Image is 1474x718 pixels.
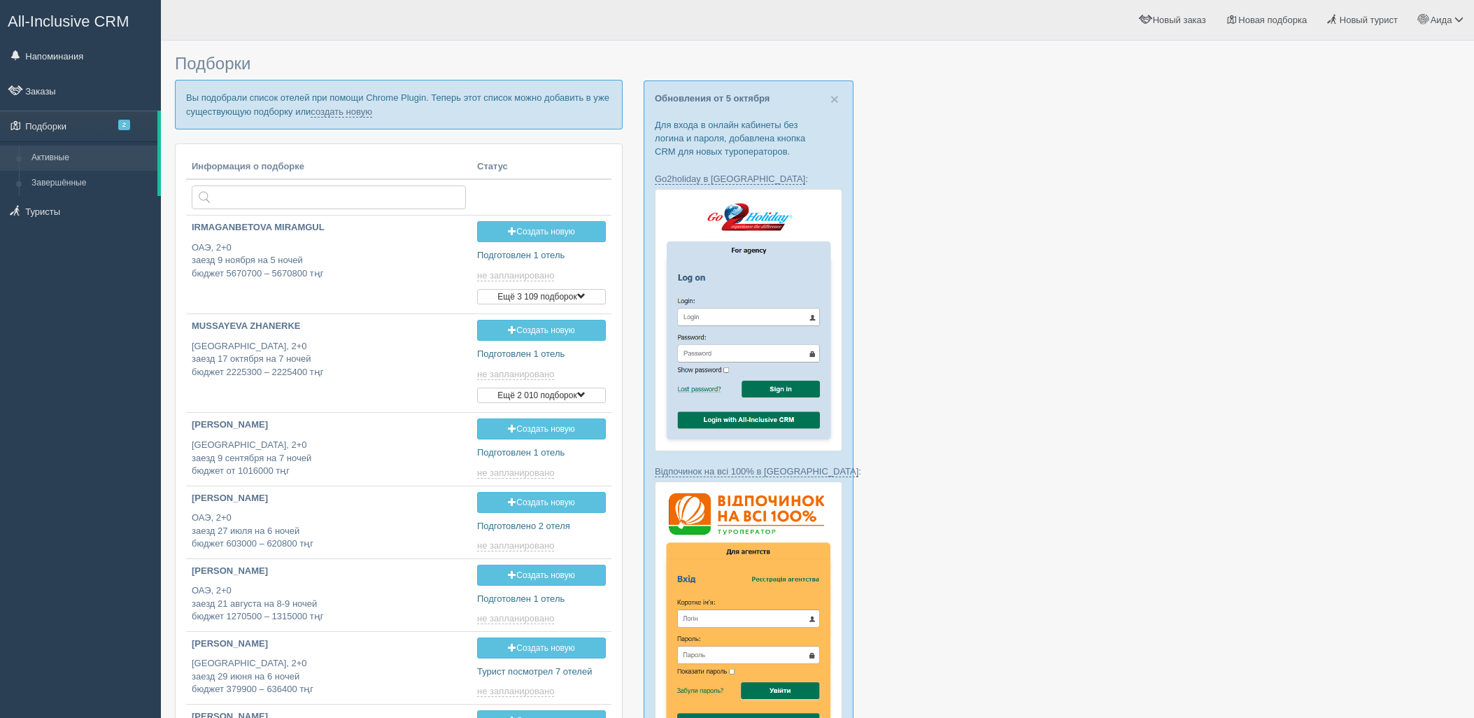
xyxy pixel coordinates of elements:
[477,249,606,262] p: Подготовлен 1 отель
[477,520,606,533] p: Подготовлено 2 отеля
[477,686,557,697] a: не запланировано
[1153,15,1206,25] span: Новый заказ
[175,54,250,73] span: Подборки
[655,465,842,478] p: :
[192,340,466,379] p: [GEOGRAPHIC_DATA], 2+0 заезд 17 октября на 7 ночей бюджет 2225300 – 2225400 тңг
[477,565,606,586] a: Создать новую
[118,120,130,130] span: 2
[477,388,606,403] button: Ещё 2 010 подборок
[830,92,839,106] button: Close
[477,638,606,659] a: Создать новую
[477,270,554,281] span: не запланировано
[477,320,606,341] a: Создать новую
[186,413,472,484] a: [PERSON_NAME] [GEOGRAPHIC_DATA], 2+0заезд 9 сентября на 7 ночейбюджет от 1016000 тңг
[655,172,842,185] p: :
[477,270,557,281] a: не запланировано
[1,1,160,39] a: All-Inclusive CRM
[655,189,842,451] img: go2holiday-login-via-crm-for-travel-agents.png
[655,466,858,477] a: Відпочинок на всі 100% в [GEOGRAPHIC_DATA]
[477,666,606,679] p: Турист посмотрел 7 отелей
[186,632,472,703] a: [PERSON_NAME] [GEOGRAPHIC_DATA], 2+0заезд 29 июня на 6 ночейбюджет 379900 – 636400 тңг
[8,13,129,30] span: All-Inclusive CRM
[192,512,466,551] p: ОАЭ, 2+0 заезд 27 июля на 6 ночей бюджет 603000 – 620800 тңг
[477,289,606,304] button: Ещё 3 109 подборок
[311,106,372,118] a: создать новую
[1238,15,1307,25] span: Новая подборка
[25,171,157,196] a: Завершённые
[186,155,472,180] th: Информация о подборке
[477,446,606,460] p: Подготовлен 1 отель
[186,216,472,292] a: IRMAGANBETOVA MIRAMGUL ОАЭ, 2+0заезд 9 ноября на 5 ночейбюджет 5670700 – 5670800 тңг
[192,638,466,651] p: [PERSON_NAME]
[192,565,466,578] p: [PERSON_NAME]
[477,418,606,439] a: Создать новую
[192,185,466,209] input: Поиск по стране или туристу
[192,241,466,281] p: ОАЭ, 2+0 заезд 9 ноября на 5 ночей бюджет 5670700 – 5670800 тңг
[186,559,472,630] a: [PERSON_NAME] ОАЭ, 2+0заезд 21 августа на 8-9 ночейбюджет 1270500 – 1315000 тңг
[186,486,472,557] a: [PERSON_NAME] ОАЭ, 2+0заезд 27 июля на 6 ночейбюджет 603000 – 620800 тңг
[477,540,557,551] a: не запланировано
[192,439,466,478] p: [GEOGRAPHIC_DATA], 2+0 заезд 9 сентября на 7 ночей бюджет от 1016000 тңг
[1431,15,1452,25] span: Аида
[192,320,466,333] p: MUSSAYEVA ZHANERKE
[192,492,466,505] p: [PERSON_NAME]
[477,540,554,551] span: не запланировано
[477,369,557,380] a: не запланировано
[477,467,554,479] span: не запланировано
[186,314,472,390] a: MUSSAYEVA ZHANERKE [GEOGRAPHIC_DATA], 2+0заезд 17 октября на 7 ночейбюджет 2225300 – 2225400 тңг
[477,613,554,624] span: не запланировано
[655,93,770,104] a: Обновления от 5 октября
[477,492,606,513] a: Создать новую
[175,80,623,129] p: Вы подобрали список отелей при помощи Chrome Plugin. Теперь этот список можно добавить в уже суще...
[192,418,466,432] p: [PERSON_NAME]
[477,369,554,380] span: не запланировано
[655,118,842,158] p: Для входа в онлайн кабинеты без логина и пароля, добавлена кнопка CRM для новых туроператоров.
[655,174,805,185] a: Go2holiday в [GEOGRAPHIC_DATA]
[477,467,557,479] a: не запланировано
[477,348,606,361] p: Подготовлен 1 отель
[25,146,157,171] a: Активные
[192,584,466,624] p: ОАЭ, 2+0 заезд 21 августа на 8-9 ночей бюджет 1270500 – 1315000 тңг
[830,91,839,107] span: ×
[477,593,606,606] p: Подготовлен 1 отель
[477,686,554,697] span: не запланировано
[192,221,466,234] p: IRMAGANBETOVA MIRAMGUL
[1340,15,1398,25] span: Новый турист
[477,613,557,624] a: не запланировано
[477,221,606,242] a: Создать новую
[192,657,466,696] p: [GEOGRAPHIC_DATA], 2+0 заезд 29 июня на 6 ночей бюджет 379900 – 636400 тңг
[472,155,611,180] th: Статус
